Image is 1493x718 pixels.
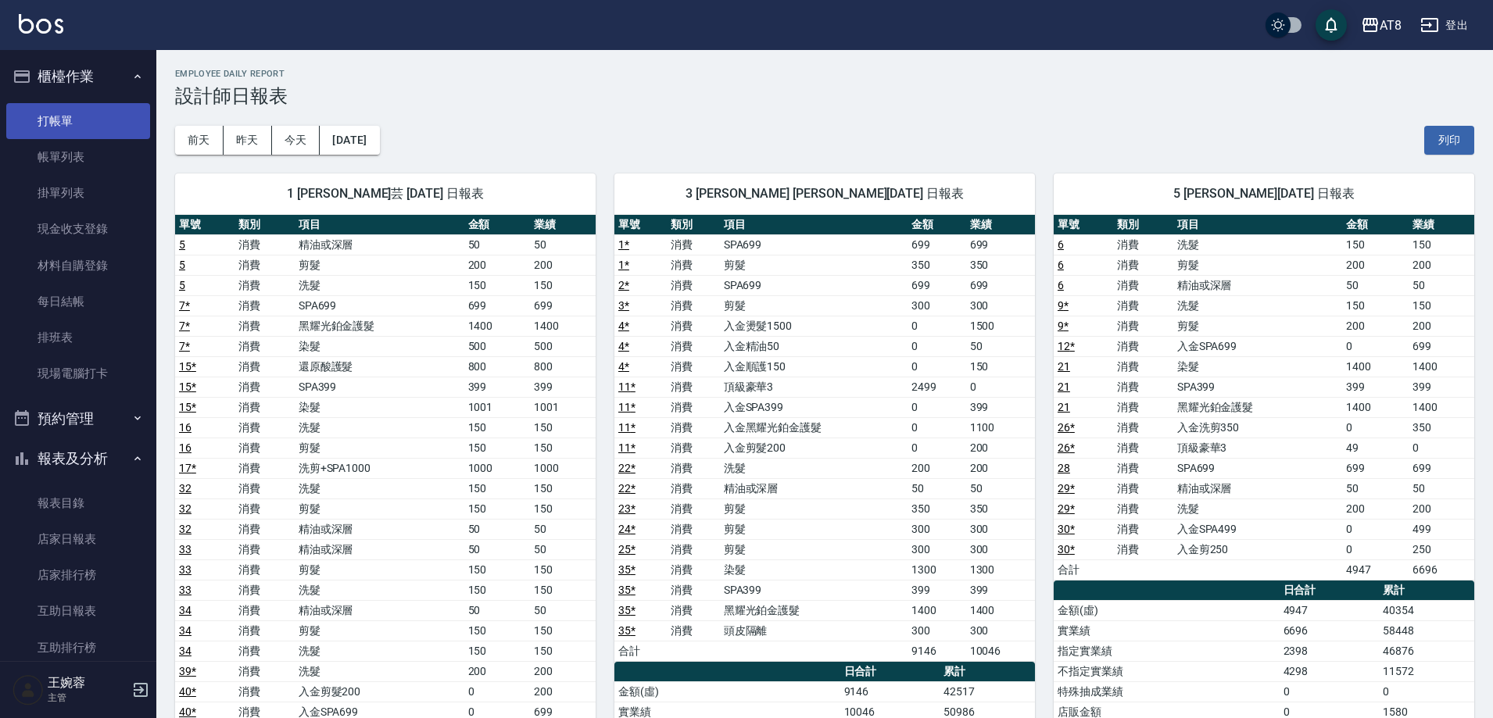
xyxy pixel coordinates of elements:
h2: Employee Daily Report [175,69,1474,79]
td: 300 [908,519,965,539]
td: 150 [464,498,530,519]
td: 200 [1409,316,1474,336]
td: 消費 [1113,275,1173,295]
td: 150 [464,275,530,295]
td: 300 [966,539,1035,559]
td: 消費 [667,356,719,377]
td: 黑耀光鉑金護髮 [720,600,908,620]
td: 150 [464,620,530,641]
td: 1500 [966,316,1035,336]
td: 消費 [1113,438,1173,458]
td: 1400 [1409,356,1474,377]
td: 消費 [1113,234,1173,255]
td: 消費 [235,377,294,397]
td: 350 [1409,417,1474,438]
a: 報表目錄 [6,485,150,521]
td: 消費 [1113,478,1173,498]
button: save [1316,9,1347,41]
a: 33 [179,543,192,555]
td: 50 [464,234,530,255]
td: 150 [530,275,596,295]
td: 剪髮 [720,255,908,275]
a: 6 [1058,238,1064,251]
a: 互助日報表 [6,593,150,629]
td: 150 [1342,295,1408,316]
a: 5 [179,279,185,291]
td: 剪髮 [295,438,464,458]
td: SPA399 [720,580,908,600]
td: 剪髮 [295,498,464,519]
th: 類別 [1113,215,1173,235]
td: 消費 [667,438,719,458]
td: 1400 [464,316,530,336]
td: 150 [464,438,530,458]
td: 消費 [667,275,719,295]
td: 消費 [235,356,294,377]
a: 帳單列表 [6,139,150,175]
button: AT8 [1355,9,1408,41]
td: 40354 [1379,600,1474,620]
th: 累計 [1379,580,1474,601]
td: 洗剪+SPA1000 [295,458,464,478]
td: 350 [966,255,1035,275]
td: 0 [908,397,965,417]
th: 類別 [235,215,294,235]
td: 4947 [1342,559,1408,580]
td: 150 [464,580,530,600]
a: 互助排行榜 [6,630,150,666]
td: 0 [908,336,965,356]
td: 染髮 [720,559,908,580]
td: SPA699 [295,295,464,316]
a: 21 [1058,380,1070,393]
td: 剪髮 [1173,255,1343,275]
span: 3 [PERSON_NAME] [PERSON_NAME][DATE] 日報表 [633,186,1016,202]
td: SPA699 [720,275,908,295]
td: 0 [1409,438,1474,458]
th: 單號 [175,215,235,235]
td: 消費 [667,478,719,498]
a: 33 [179,563,192,576]
td: 50 [464,539,530,559]
td: 消費 [235,580,294,600]
a: 5 [179,259,185,271]
td: 200 [1342,498,1408,519]
a: 打帳單 [6,103,150,139]
td: 消費 [667,458,719,478]
th: 項目 [295,215,464,235]
td: 消費 [667,539,719,559]
td: 300 [966,519,1035,539]
th: 單號 [614,215,667,235]
td: 消費 [667,397,719,417]
td: 1001 [464,397,530,417]
td: 入金洗剪350 [1173,417,1343,438]
td: 350 [908,498,965,519]
td: 1300 [908,559,965,580]
td: 消費 [1113,458,1173,478]
td: 入金剪髮200 [720,438,908,458]
td: 染髮 [295,397,464,417]
td: 50 [1409,478,1474,498]
td: 200 [1409,255,1474,275]
td: 200 [530,255,596,275]
a: 16 [179,441,192,454]
td: 300 [908,539,965,559]
td: 350 [966,498,1035,519]
td: 消費 [667,255,719,275]
th: 類別 [667,215,719,235]
a: 現場電腦打卡 [6,355,150,391]
td: 消費 [1113,377,1173,397]
td: 50 [464,519,530,539]
td: 消費 [667,234,719,255]
button: 報表及分析 [6,438,150,479]
td: 1100 [966,417,1035,438]
td: 入金剪250 [1173,539,1343,559]
td: 800 [530,356,596,377]
img: Logo [19,14,63,34]
td: 消費 [1113,397,1173,417]
td: 消費 [1113,417,1173,438]
td: 2499 [908,377,965,397]
td: 1300 [966,559,1035,580]
td: 精油或深層 [1173,478,1343,498]
button: 預約管理 [6,398,150,439]
td: 消費 [667,580,719,600]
